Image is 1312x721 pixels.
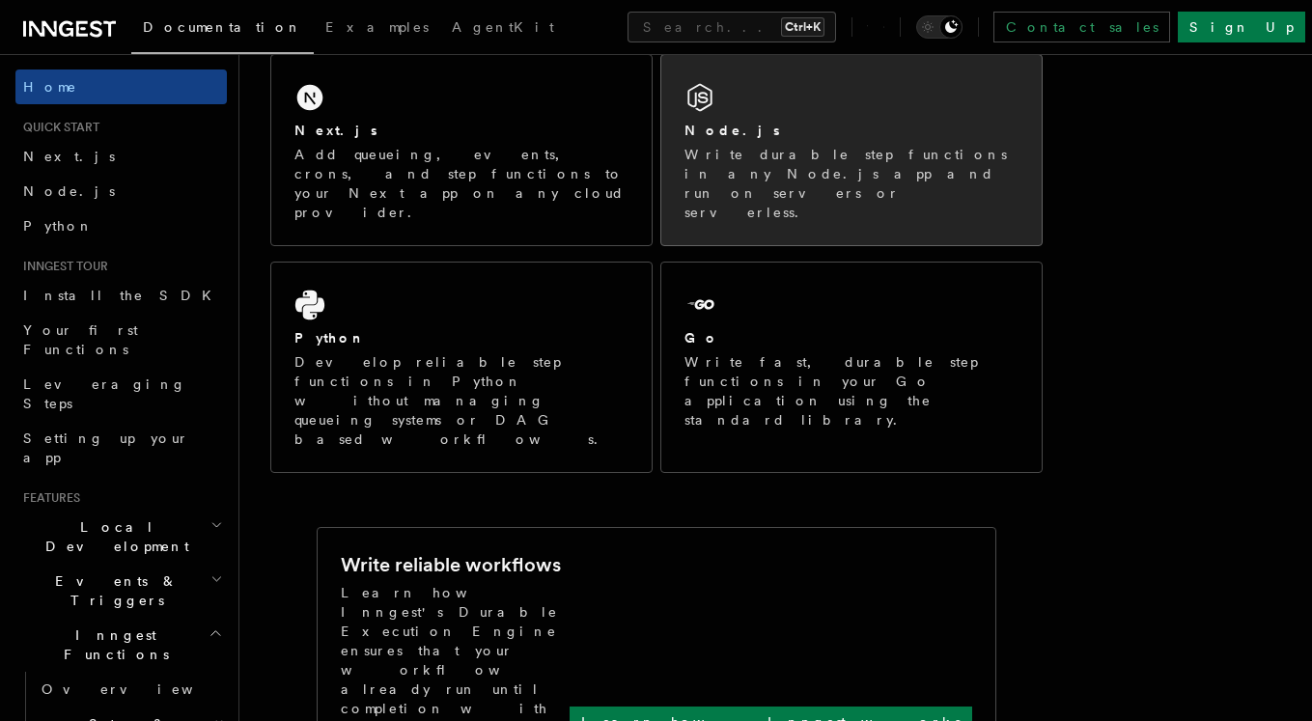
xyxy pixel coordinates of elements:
p: Develop reliable step functions in Python without managing queueing systems or DAG based workflows. [294,352,628,449]
span: Examples [325,19,429,35]
a: Next.js [15,139,227,174]
span: Setting up your app [23,430,189,465]
p: Write fast, durable step functions in your Go application using the standard library. [684,352,1019,430]
span: Install the SDK [23,288,223,303]
h2: Next.js [294,121,377,140]
span: Node.js [23,183,115,199]
a: Install the SDK [15,278,227,313]
a: Examples [314,6,440,52]
kbd: Ctrl+K [781,17,824,37]
a: Next.jsAdd queueing, events, crons, and step functions to your Next app on any cloud provider. [270,54,653,246]
a: Home [15,69,227,104]
button: Local Development [15,510,227,564]
h2: Write reliable workflows [341,551,561,578]
h2: Node.js [684,121,780,140]
a: Python [15,208,227,243]
span: Your first Functions [23,322,138,357]
button: Toggle dark mode [916,15,963,39]
span: Next.js [23,149,115,164]
a: Documentation [131,6,314,54]
button: Search...Ctrl+K [628,12,836,42]
a: Node.jsWrite durable step functions in any Node.js app and run on servers or serverless. [660,54,1043,246]
button: Events & Triggers [15,564,227,618]
a: GoWrite fast, durable step functions in your Go application using the standard library. [660,262,1043,473]
a: PythonDevelop reliable step functions in Python without managing queueing systems or DAG based wo... [270,262,653,473]
a: Overview [34,672,227,707]
h2: Python [294,328,366,347]
span: Leveraging Steps [23,376,186,411]
span: Overview [42,681,240,697]
span: Features [15,490,80,506]
button: Inngest Functions [15,618,227,672]
span: Python [23,218,94,234]
span: Events & Triggers [15,571,210,610]
span: Inngest tour [15,259,108,274]
a: Your first Functions [15,313,227,367]
span: AgentKit [452,19,554,35]
a: Leveraging Steps [15,367,227,421]
p: Write durable step functions in any Node.js app and run on servers or serverless. [684,145,1019,222]
h2: Go [684,328,719,347]
a: Setting up your app [15,421,227,475]
span: Inngest Functions [15,625,209,664]
span: Local Development [15,517,210,556]
span: Home [23,77,77,97]
p: Add queueing, events, crons, and step functions to your Next app on any cloud provider. [294,145,628,222]
span: Quick start [15,120,99,135]
a: Sign Up [1178,12,1305,42]
span: Documentation [143,19,302,35]
a: AgentKit [440,6,566,52]
a: Node.js [15,174,227,208]
a: Contact sales [993,12,1170,42]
